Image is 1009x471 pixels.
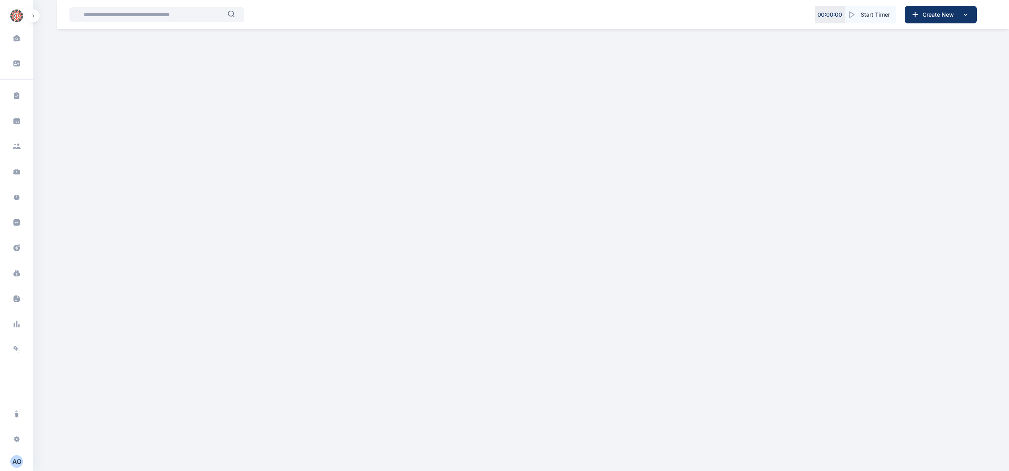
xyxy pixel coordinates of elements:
span: Create New [919,11,961,19]
button: AO [10,455,23,468]
button: Start Timer [845,6,896,23]
p: 00 : 00 : 00 [817,11,842,19]
button: AO [5,455,29,468]
span: Start Timer [861,11,890,19]
div: A O [10,457,23,466]
button: Create New [905,6,977,23]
